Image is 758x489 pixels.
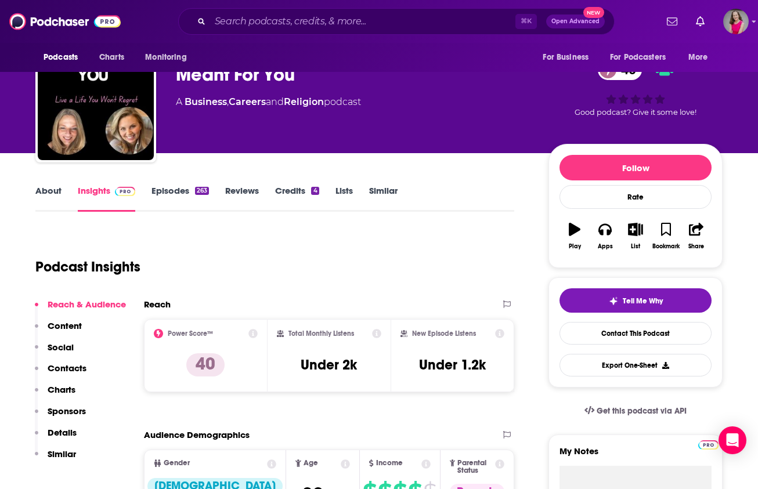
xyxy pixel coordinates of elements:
div: 4 [311,187,319,195]
button: Social [35,342,74,363]
a: Show notifications dropdown [691,12,709,31]
button: Reach & Audience [35,299,126,320]
div: 40Good podcast? Give it some love! [548,52,723,124]
a: Credits4 [275,185,319,212]
a: Religion [284,96,324,107]
div: 263 [195,187,209,195]
span: More [688,49,708,66]
button: Export One-Sheet [560,354,712,376]
span: Age [304,459,318,467]
div: Bookmark [652,243,680,250]
input: Search podcasts, credits, & more... [210,12,515,31]
button: Content [35,320,82,342]
p: Charts [48,384,75,395]
div: Share [688,243,704,250]
span: Podcasts [44,49,78,66]
span: Charts [99,49,124,66]
button: Open AdvancedNew [546,15,605,28]
p: Similar [48,448,76,459]
button: Apps [590,215,620,257]
a: Careers [229,96,266,107]
div: Rate [560,185,712,209]
a: About [35,185,62,212]
a: Similar [369,185,398,212]
img: tell me why sparkle [609,296,618,306]
p: Social [48,342,74,353]
button: open menu [137,46,201,68]
a: Get this podcast via API [575,397,696,425]
img: Podchaser Pro [698,440,719,450]
h1: Podcast Insights [35,258,140,276]
div: Open Intercom Messenger [719,426,746,454]
button: open menu [602,46,683,68]
img: Podchaser Pro [115,187,135,196]
span: For Business [543,49,589,66]
div: Play [569,243,581,250]
button: Details [35,427,77,448]
a: Lists [335,185,353,212]
span: New [583,7,604,18]
h2: Power Score™ [168,329,213,338]
button: Play [560,215,590,257]
img: User Profile [723,9,749,34]
h2: Reach [144,299,171,310]
h3: Under 2k [301,356,357,374]
span: For Podcasters [610,49,666,66]
button: Similar [35,448,76,470]
a: Business [185,96,227,107]
p: Reach & Audience [48,299,126,310]
span: Tell Me Why [623,296,663,306]
button: Show profile menu [723,9,749,34]
p: 40 [186,353,225,376]
p: Contacts [48,363,86,374]
a: Contact This Podcast [560,322,712,345]
p: Sponsors [48,405,86,416]
button: Charts [35,384,75,405]
div: Apps [598,243,613,250]
a: Episodes263 [151,185,209,212]
a: InsightsPodchaser Pro [78,185,135,212]
div: A podcast [176,95,361,109]
span: , [227,96,229,107]
span: and [266,96,284,107]
div: List [631,243,640,250]
p: Content [48,320,82,331]
a: Pro website [698,439,719,450]
h3: Under 1.2k [419,356,486,374]
img: Meant For You [38,44,154,160]
button: Sponsors [35,405,86,427]
span: Logged in as AmyRasdal [723,9,749,34]
div: Search podcasts, credits, & more... [178,8,615,35]
a: Show notifications dropdown [662,12,682,31]
h2: Total Monthly Listens [288,329,354,338]
p: Details [48,427,77,438]
span: Gender [164,459,190,467]
a: Charts [92,46,131,68]
h2: New Episode Listens [412,329,476,338]
button: List [620,215,651,257]
img: Podchaser - Follow, Share and Rate Podcasts [9,10,121,32]
button: Share [681,215,712,257]
span: Monitoring [145,49,186,66]
button: open menu [680,46,723,68]
button: Follow [560,155,712,180]
button: open menu [35,46,93,68]
span: Good podcast? Give it some love! [575,108,696,117]
h2: Audience Demographics [144,429,250,440]
span: ⌘ K [515,14,537,29]
span: Income [376,459,403,467]
a: Reviews [225,185,259,212]
button: tell me why sparkleTell Me Why [560,288,712,313]
span: Parental Status [457,459,493,474]
button: Bookmark [651,215,681,257]
button: Contacts [35,363,86,384]
span: Get this podcast via API [597,406,687,416]
label: My Notes [560,445,712,466]
span: Open Advanced [551,19,600,24]
button: open menu [535,46,603,68]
